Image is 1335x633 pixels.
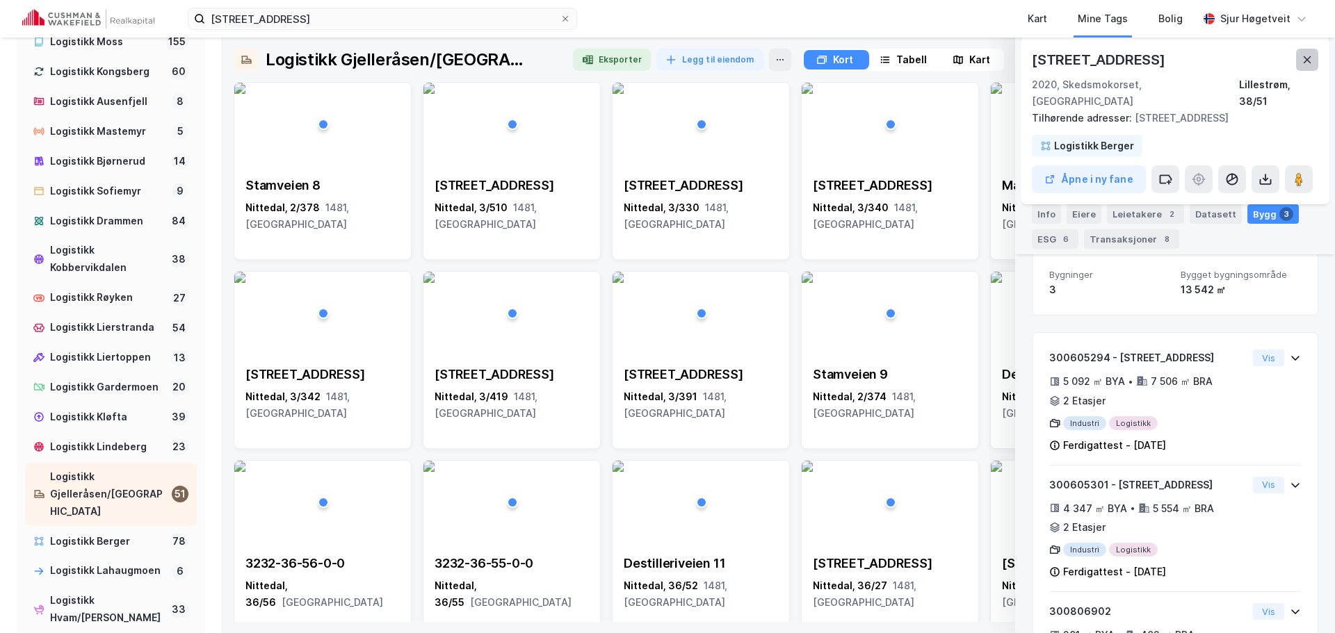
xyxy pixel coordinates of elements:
img: 256x120 [991,83,1002,94]
a: Logistikk Ausenfjell8 [25,88,197,116]
div: [STREET_ADDRESS] [624,366,778,383]
div: Logistikk Mastemyr [50,123,166,140]
div: Ferdigattest - [DATE] [1063,564,1166,580]
div: Kart [1028,10,1047,27]
div: Nittedal, 36/56 [245,577,400,611]
div: 300605301 - [STREET_ADDRESS] [1049,477,1247,493]
div: Logistikk Kløfta [50,409,163,426]
div: Transaksjoner [1084,229,1179,249]
div: Logistikk Kongsberg [50,63,163,81]
div: Nittedal, 3/419 [435,388,589,422]
span: 1481, [GEOGRAPHIC_DATA] [624,391,727,419]
div: 5 092 ㎡ BYA [1063,373,1125,390]
div: • [1128,376,1133,387]
button: Vis [1253,477,1284,493]
div: 9 [172,183,188,199]
a: Logistikk Kløfta39 [25,403,197,431]
div: Logistikk Drammen [50,213,163,230]
div: 155 [165,33,188,50]
span: 1481, [GEOGRAPHIC_DATA] [813,202,918,230]
div: Mine Tags [1078,10,1128,27]
a: Logistikk Hvam/[PERSON_NAME]33 [25,586,197,632]
div: [STREET_ADDRESS] [435,366,589,383]
div: Stamveien 8 [245,177,400,194]
div: Logistikk Berger [50,533,164,550]
div: Nittedal, 2/374 [813,388,967,422]
span: [GEOGRAPHIC_DATA] [282,596,383,608]
img: 256x120 [234,461,245,472]
div: 3232-36-56-0-0 [245,555,400,572]
div: 39 [169,409,188,425]
a: Logistikk Berger78 [25,527,197,556]
button: Eksporter [573,49,651,71]
button: Vis [1253,603,1284,620]
button: Åpne i ny fane [1032,165,1146,193]
div: [STREET_ADDRESS] [1032,49,1168,71]
div: Nittedal, 3/335 [1002,199,1156,233]
span: 1481, [GEOGRAPHIC_DATA] [624,579,727,608]
div: [STREET_ADDRESS] [245,366,400,383]
span: 1481, [GEOGRAPHIC_DATA] [624,202,729,230]
div: 78 [170,533,188,550]
div: 6 [172,563,188,579]
div: Kontrollprogram for chat [1265,566,1335,633]
div: 14 [171,153,188,170]
div: ESG [1032,229,1078,249]
div: 54 [170,320,188,336]
div: 300605294 - [STREET_ADDRESS] [1049,350,1247,366]
img: 256x120 [802,461,813,472]
div: [STREET_ADDRESS] [1032,110,1307,126]
div: 300806902 [1049,603,1247,620]
div: 8 [1160,232,1174,246]
div: Nittedal, 3/342 [245,388,400,422]
div: Stamveien 9 [813,366,967,383]
div: 38 [169,251,188,268]
div: 84 [169,213,188,229]
div: 6 [1059,232,1073,246]
div: 5 554 ㎡ BRA [1153,500,1214,517]
a: Logistikk Moss155 [25,28,197,56]
a: Logistikk Lierstranda54 [25,313,197,342]
div: [STREET_ADDRESS] [435,177,589,194]
span: 1481, [GEOGRAPHIC_DATA] [1002,202,1106,230]
div: Logistikk Gardermoen [50,379,164,396]
div: Nittedal, 3/391 [624,388,778,422]
div: Nittedal, 36/52 [624,577,778,611]
div: Logistikk Ausenfjell [50,93,166,110]
div: Logistikk Lierstranda [50,319,164,336]
img: 256x120 [423,83,435,94]
a: Logistikk Gjelleråsen/[GEOGRAPHIC_DATA]51 [25,463,197,526]
div: Kort [833,51,853,68]
div: 27 [170,290,188,306]
div: [STREET_ADDRESS] [624,177,778,194]
div: 13 542 ㎡ [1181,281,1301,298]
div: 8 [172,93,188,110]
img: cushman-wakefield-realkapital-logo.202ea83816669bd177139c58696a8fa1.svg [22,9,154,28]
img: 256x120 [991,461,1002,472]
div: Logistikk Lahaugmoen [50,562,166,579]
img: 256x120 [423,272,435,283]
input: Søk på adresse, matrikkel, gårdeiere, leietakere eller personer [205,8,560,29]
span: 1481, [GEOGRAPHIC_DATA] [435,391,537,419]
div: Nittedal, 36/53 [1002,388,1156,422]
div: Nittedal, 3/330 [624,199,778,233]
div: Logistikk Gjelleråsen/[GEOGRAPHIC_DATA] [50,468,166,520]
div: [STREET_ADDRESS] [813,555,967,572]
a: Logistikk Lahaugmoen6 [25,557,197,585]
div: [STREET_ADDRESS] [813,177,967,194]
div: Nittedal, 36/55 [435,577,589,611]
img: 256x120 [613,272,624,283]
div: 2 [1165,207,1179,221]
div: Logistikk Moss [50,33,160,51]
div: Logistikk Berger [1054,138,1134,154]
div: Destilleriveien 11 [624,555,778,572]
div: Sjur Høgetveit [1220,10,1290,27]
a: Logistikk Liertoppen13 [25,343,197,372]
span: 1481, [GEOGRAPHIC_DATA] [435,202,537,230]
iframe: Chat Widget [1265,566,1335,633]
div: 2020, Skedsmokorset, [GEOGRAPHIC_DATA] [1032,76,1239,110]
div: • [1130,502,1135,513]
img: 256x120 [423,461,435,472]
div: Nittedal, 36/26 [1002,577,1156,611]
div: Nittedal, 3/510 [435,199,589,233]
